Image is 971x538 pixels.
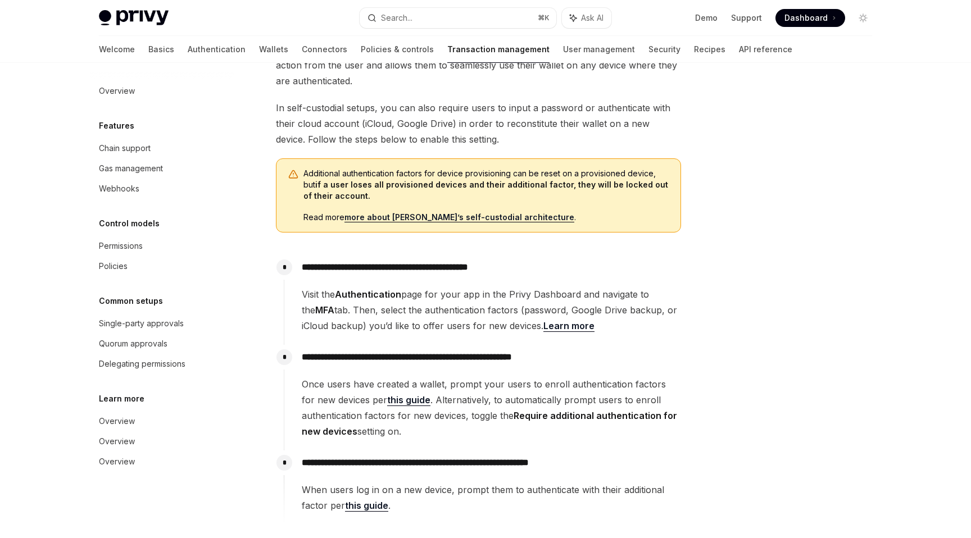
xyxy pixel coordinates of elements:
div: Permissions [99,239,143,253]
a: Basics [148,36,174,63]
span: Ask AI [581,12,604,24]
h5: Control models [99,217,160,230]
a: Learn more [543,320,595,332]
div: Search... [381,11,412,25]
a: Authentication [188,36,246,63]
a: Wallets [259,36,288,63]
a: Security [648,36,680,63]
a: more about [PERSON_NAME]’s self-custodial architecture [344,212,574,222]
button: Search...⌘K [360,8,556,28]
h5: Learn more [99,392,144,405]
strong: Authentication [335,289,401,300]
a: Welcome [99,36,135,63]
span: Visit the page for your app in the Privy Dashboard and navigate to the tab. Then, select the auth... [302,286,680,334]
div: Gas management [99,162,163,175]
div: Delegating permissions [99,357,185,371]
a: Dashboard [775,9,845,27]
a: this guide [387,394,430,406]
a: Webhooks [90,179,234,199]
span: ⌘ K [538,13,550,22]
div: Policies [99,259,128,273]
a: Chain support [90,138,234,158]
button: Ask AI [562,8,611,28]
span: When users log in on a new device, prompt them to authenticate with their additional factor per . [302,482,680,513]
a: Transaction management [447,36,550,63]
a: Single-party approvals [90,313,234,334]
a: Policies [90,256,234,276]
a: Connectors [302,36,347,63]
div: Quorum approvals [99,337,167,350]
div: Overview [99,435,135,448]
span: Additional authentication factors for device provisioning can be reset on a provisioned device, but [303,168,669,202]
a: API reference [739,36,792,63]
h5: Common setups [99,294,163,308]
a: Recipes [694,36,725,63]
div: Chain support [99,142,151,155]
a: Demo [695,12,718,24]
span: Read more . [303,212,669,223]
a: Permissions [90,236,234,256]
div: Single-party approvals [99,317,184,330]
svg: Warning [288,169,299,180]
div: Overview [99,414,135,428]
div: Overview [99,455,135,468]
span: Once users have created a wallet, prompt your users to enroll authentication factors for new devi... [302,376,680,439]
div: Webhooks [99,182,139,195]
a: Policies & controls [361,36,434,63]
a: User management [563,36,635,63]
button: Toggle dark mode [854,9,872,27]
a: Overview [90,431,234,452]
strong: Require additional authentication for new devices [302,410,677,437]
strong: MFA [315,304,334,316]
div: Overview [99,84,135,98]
a: this guide [345,500,388,512]
h5: Features [99,119,134,133]
span: Dashboard [784,12,828,24]
strong: if a user loses all provisioned devices and their additional factor, they will be locked out of t... [303,180,668,200]
a: Gas management [90,158,234,179]
a: Overview [90,452,234,472]
img: light logo [99,10,169,26]
a: Delegating permissions [90,354,234,374]
a: Quorum approvals [90,334,234,354]
a: Support [731,12,762,24]
span: In self-custodial setups, you can also require users to input a password or authenticate with the... [276,100,681,147]
a: Overview [90,81,234,101]
a: Overview [90,411,234,431]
